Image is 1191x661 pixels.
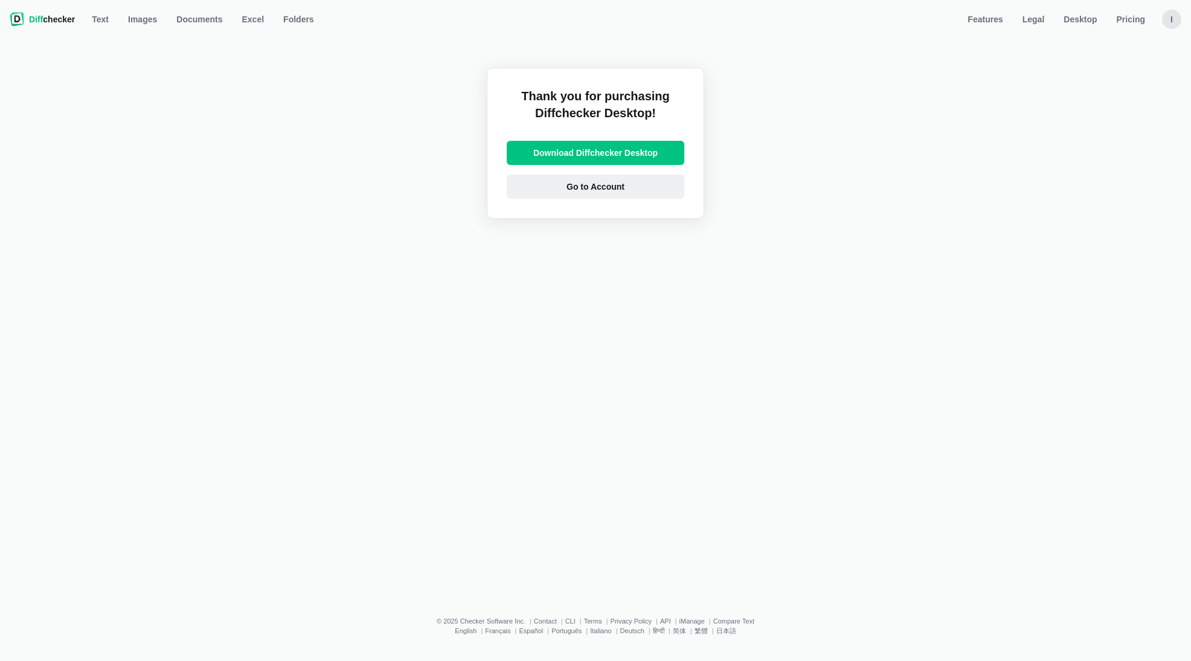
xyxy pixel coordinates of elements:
[534,617,557,625] a: Contact
[89,13,111,25] span: Text
[611,617,652,625] a: Privacy Policy
[10,12,24,27] img: Diffchecker logo
[485,627,510,634] a: Français
[29,15,43,24] span: Diff
[10,10,75,29] a: Diffchecker
[174,13,225,25] span: Documents
[590,627,611,634] a: Italiano
[1114,13,1148,25] span: Pricing
[673,627,686,634] a: 简体
[653,627,664,634] a: हिन्दी
[519,627,543,634] a: Español
[531,147,660,159] span: Download Diffchecker Desktop
[620,627,644,634] a: Deutsch
[276,10,321,29] button: Folders
[121,10,164,29] a: Images
[551,627,582,634] a: Português
[507,88,684,131] h2: Thank you for purchasing Diffchecker Desktop!
[507,175,684,199] a: Go to Account
[169,10,230,29] a: Documents
[716,627,736,634] a: 日本語
[85,10,116,29] a: Text
[965,13,1005,25] span: Features
[1061,13,1099,25] span: Desktop
[564,181,627,193] span: Go to Account
[660,617,671,625] a: API
[126,13,159,25] span: Images
[565,617,576,625] a: CLI
[1162,10,1181,29] button: i
[1015,10,1052,29] a: Legal
[281,13,316,25] span: Folders
[1109,10,1152,29] a: Pricing
[713,617,754,625] a: Compare Text
[235,10,272,29] a: Excel
[240,13,267,25] span: Excel
[679,617,705,625] a: iManage
[1056,10,1104,29] a: Desktop
[695,627,708,634] a: 繁體
[507,141,684,165] a: Download Diffchecker Desktop
[960,10,1010,29] a: Features
[455,627,477,634] a: English
[29,13,75,25] span: checker
[584,617,602,625] a: Terms
[1020,13,1047,25] span: Legal
[437,617,534,625] li: © 2025 Checker Software Inc.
